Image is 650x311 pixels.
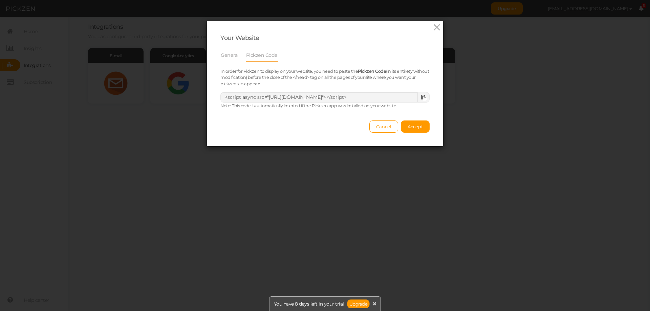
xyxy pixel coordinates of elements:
button: Cancel [369,120,398,133]
span: You have 8 days left in your trial [274,302,344,306]
span: Accept [408,124,423,129]
textarea: <script async src="[URL][DOMAIN_NAME]"></script> [220,92,430,103]
a: Pickzen Code [246,49,278,62]
button: Accept [401,120,430,133]
a: Upgrade [347,299,370,308]
a: General [220,49,239,62]
b: Pickzen Code [358,69,386,74]
span: Your Website [220,34,259,42]
span: Cancel [376,124,391,129]
small: Note: This code is automatically inserted if the Pickzen app was installed on your website. [220,103,397,108]
small: In order for Pickzen to display on your website, you need to paste the (in its entirety without m... [220,69,429,87]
